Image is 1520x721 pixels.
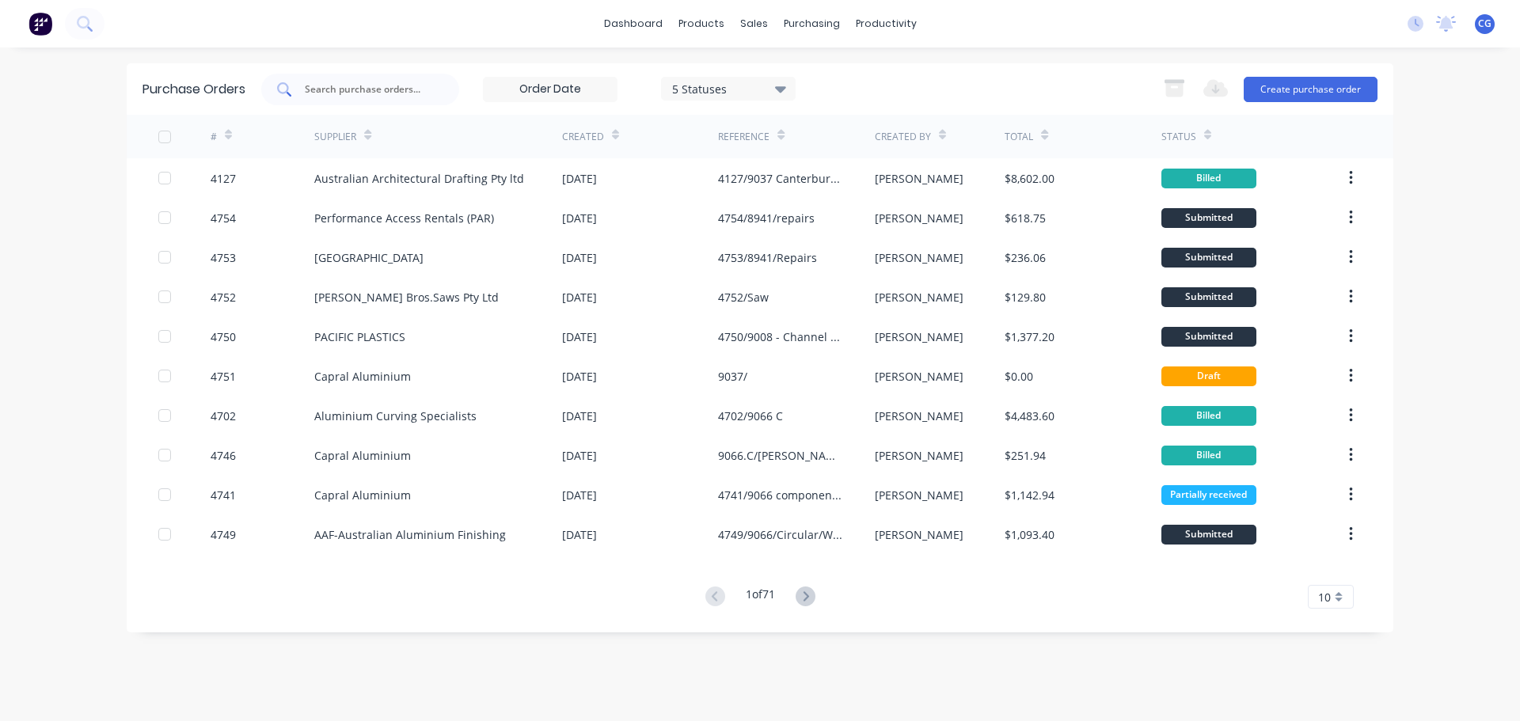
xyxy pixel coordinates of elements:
div: $1,093.40 [1005,526,1054,543]
div: [DATE] [562,447,597,464]
div: 4127/9037 Canterbury Leisure [718,170,842,187]
div: 5 Statuses [672,80,785,97]
div: [PERSON_NAME] [875,249,963,266]
div: [PERSON_NAME] [875,408,963,424]
div: [DATE] [562,328,597,345]
div: 4754/8941/repairs [718,210,815,226]
input: Order Date [484,78,617,101]
div: [DATE] [562,210,597,226]
span: 10 [1318,589,1331,605]
div: 4752/Saw [718,289,769,305]
div: Submitted [1161,525,1256,545]
div: 4749 [211,526,236,543]
div: sales [732,12,776,36]
div: [DATE] [562,289,597,305]
div: 4746 [211,447,236,464]
div: 9066.C/[PERSON_NAME] glazing component [718,447,842,464]
div: 4754 [211,210,236,226]
div: 4750/9008 - Channel Rubber [718,328,842,345]
div: [PERSON_NAME] [875,526,963,543]
div: Purchase Orders [142,80,245,99]
div: Created By [875,130,931,144]
div: [PERSON_NAME] [875,447,963,464]
div: 4127 [211,170,236,187]
div: Billed [1161,406,1256,426]
div: [PERSON_NAME] [875,289,963,305]
div: Submitted [1161,208,1256,228]
div: 4741/9066 components + Extrusions [718,487,842,503]
div: Submitted [1161,248,1256,268]
div: [PERSON_NAME] [875,170,963,187]
div: Aluminium Curving Specialists [314,408,477,424]
div: $251.94 [1005,447,1046,464]
button: Create purchase order [1244,77,1377,102]
div: Created [562,130,604,144]
div: $8,602.00 [1005,170,1054,187]
div: Draft [1161,366,1256,386]
div: AAF-Australian Aluminium Finishing [314,526,506,543]
div: Billed [1161,446,1256,465]
div: [DATE] [562,170,597,187]
div: $618.75 [1005,210,1046,226]
div: $1,142.94 [1005,487,1054,503]
div: PACIFIC PLASTICS [314,328,405,345]
div: [DATE] [562,368,597,385]
div: [DATE] [562,487,597,503]
div: [PERSON_NAME] [875,210,963,226]
div: $129.80 [1005,289,1046,305]
div: Performance Access Rentals (PAR) [314,210,494,226]
div: 4753 [211,249,236,266]
div: [GEOGRAPHIC_DATA] [314,249,424,266]
div: [DATE] [562,249,597,266]
div: Supplier [314,130,356,144]
div: 4753/8941/Repairs [718,249,817,266]
div: products [671,12,732,36]
div: $236.06 [1005,249,1046,266]
div: 4749/9066/Circular/WCC [718,526,842,543]
img: Factory [28,12,52,36]
div: purchasing [776,12,848,36]
span: CG [1478,17,1491,31]
div: Total [1005,130,1033,144]
div: 1 of 71 [746,586,775,609]
div: Status [1161,130,1196,144]
div: [PERSON_NAME] [875,368,963,385]
div: 4752 [211,289,236,305]
a: dashboard [596,12,671,36]
div: productivity [848,12,925,36]
div: 4741 [211,487,236,503]
div: Submitted [1161,287,1256,307]
div: $1,377.20 [1005,328,1054,345]
div: 4751 [211,368,236,385]
div: Capral Aluminium [314,368,411,385]
div: [DATE] [562,408,597,424]
div: $0.00 [1005,368,1033,385]
div: Reference [718,130,769,144]
div: [PERSON_NAME] [875,487,963,503]
div: Australian Architectural Drafting Pty ltd [314,170,524,187]
div: Partially received [1161,485,1256,505]
div: 4750 [211,328,236,345]
div: Billed [1161,169,1256,188]
div: # [211,130,217,144]
div: [PERSON_NAME] Bros.Saws Pty Ltd [314,289,499,305]
div: 4702 [211,408,236,424]
div: Submitted [1161,327,1256,347]
div: 9037/ [718,368,747,385]
div: Capral Aluminium [314,447,411,464]
div: $4,483.60 [1005,408,1054,424]
div: [DATE] [562,526,597,543]
div: Capral Aluminium [314,487,411,503]
input: Search purchase orders... [303,82,435,97]
div: 4702/9066 C [718,408,783,424]
div: [PERSON_NAME] [875,328,963,345]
